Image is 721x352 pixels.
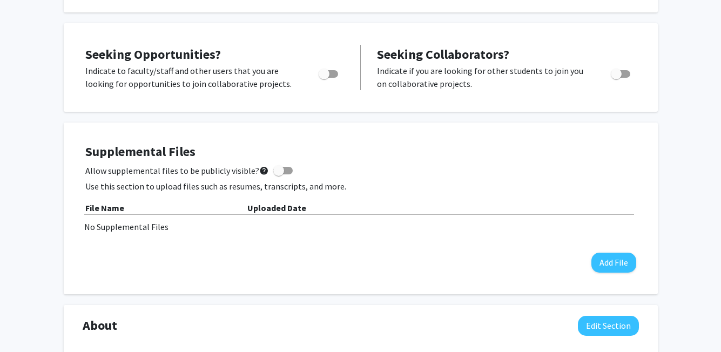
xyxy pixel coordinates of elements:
p: Indicate if you are looking for other students to join you on collaborative projects. [377,64,590,90]
p: Use this section to upload files such as resumes, transcripts, and more. [85,180,636,193]
div: No Supplemental Files [84,220,637,233]
div: Toggle [314,64,344,80]
iframe: Chat [8,303,46,344]
button: Edit About [578,316,639,336]
span: Allow supplemental files to be publicly visible? [85,164,269,177]
h4: Supplemental Files [85,144,636,160]
span: About [83,316,117,335]
span: Seeking Opportunities? [85,46,221,63]
p: Indicate to faculty/staff and other users that you are looking for opportunities to join collabor... [85,64,298,90]
b: File Name [85,202,124,213]
b: Uploaded Date [247,202,306,213]
span: Seeking Collaborators? [377,46,509,63]
div: Toggle [607,64,636,80]
button: Add File [591,253,636,273]
mat-icon: help [259,164,269,177]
